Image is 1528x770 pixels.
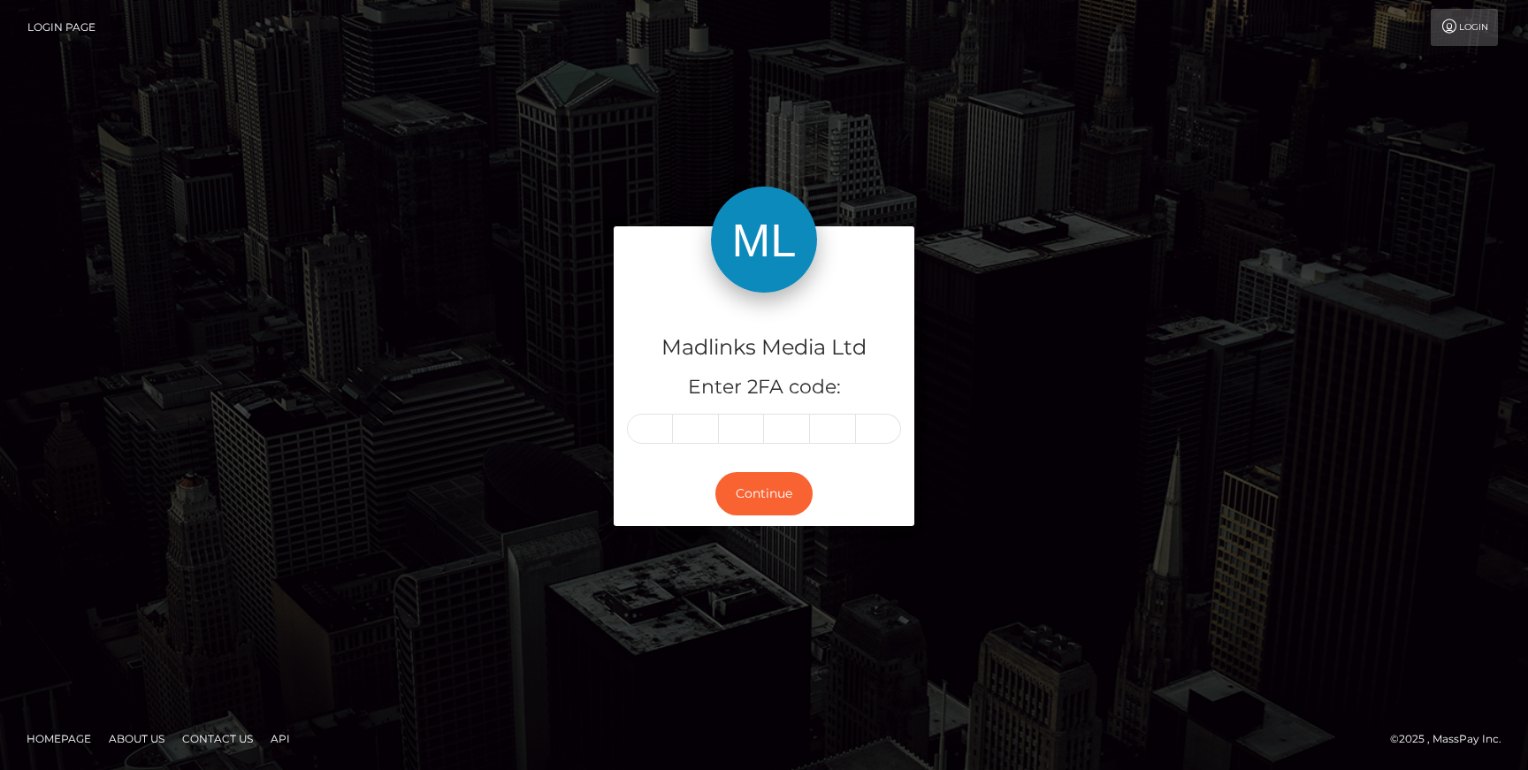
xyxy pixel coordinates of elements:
a: API [264,725,297,752]
a: About Us [102,725,172,752]
button: Continue [715,472,813,515]
a: Contact Us [175,725,260,752]
div: © 2025 , MassPay Inc. [1390,729,1515,749]
a: Login [1431,9,1498,46]
h5: Enter 2FA code: [627,374,901,401]
a: Homepage [19,725,98,752]
h4: Madlinks Media Ltd [627,332,901,363]
a: Login Page [27,9,95,46]
img: Madlinks Media Ltd [711,187,817,293]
